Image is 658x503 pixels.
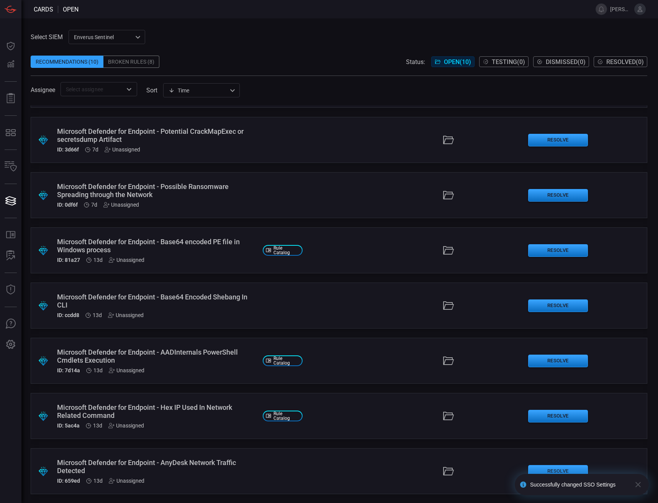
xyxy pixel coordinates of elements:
button: Resolve [528,134,588,146]
div: Microsoft Defender for Endpoint - Hex IP Used In Network Related Command [57,403,257,419]
button: Dismissed(0) [533,56,589,67]
div: Unassigned [108,422,144,429]
div: Microsoft Defender for Endpoint - AADInternals PowerShell Cmdlets Execution [57,348,257,364]
span: Dismissed ( 0 ) [546,58,586,66]
div: Time [169,87,228,94]
button: MITRE - Detection Posture [2,123,20,142]
span: Aug 27, 2025 2:31 AM [93,312,102,318]
button: Resolved(0) [594,56,647,67]
span: Cards [34,6,53,13]
span: Sep 02, 2025 5:50 AM [91,202,97,208]
span: Resolved ( 0 ) [606,58,644,66]
div: Unassigned [105,146,140,153]
div: Unassigned [109,478,144,484]
button: Reports [2,89,20,108]
h5: ID: 5ac4a [57,422,80,429]
span: Rule Catalog [273,246,300,255]
div: Microsoft Defender for Endpoint - Possible Ransomware Spreading through the Network [57,182,257,199]
button: Rule Catalog [2,226,20,244]
button: Dashboard [2,37,20,55]
span: Aug 27, 2025 2:31 AM [93,257,103,263]
div: Unassigned [109,257,144,263]
button: Detections [2,55,20,74]
button: Open(10) [431,56,475,67]
span: Rule Catalog [273,356,300,365]
div: Recommendations (10) [31,56,103,68]
span: Sep 02, 2025 5:50 AM [92,146,98,153]
h5: ID: 0df6f [57,202,78,208]
button: Resolve [528,299,588,312]
button: Resolve [528,465,588,478]
div: Microsoft Defender for Endpoint - Base64 Encoded Shebang In CLI [57,293,257,309]
span: Open ( 10 ) [444,58,471,66]
span: [PERSON_NAME].[PERSON_NAME] [610,6,631,12]
h5: ID: 659ed [57,478,80,484]
div: Microsoft Defender for Endpoint - Base64 encoded PE file in Windows process [57,238,257,254]
button: Cards [2,192,20,210]
button: Inventory [2,158,20,176]
span: open [63,6,79,13]
button: ALERT ANALYSIS [2,247,20,265]
span: Assignee [31,86,55,94]
div: Unassigned [103,202,139,208]
button: Threat Intelligence [2,281,20,299]
button: Resolve [528,355,588,367]
p: Enverus Sentinel [74,33,133,41]
span: Status: [406,58,425,66]
div: Microsoft Defender for Endpoint - AnyDesk Network Traffic Detected [57,459,257,475]
button: Open [124,84,134,95]
label: Select SIEM [31,33,63,41]
span: Aug 27, 2025 2:31 AM [93,367,103,373]
h5: ID: ccdd8 [57,312,79,318]
input: Select assignee [63,84,122,94]
button: Testing(0) [479,56,529,67]
h5: ID: 3d66f [57,146,79,153]
div: Unassigned [108,312,144,318]
div: Microsoft Defender for Endpoint - Potential CrackMapExec or secretsdump Artifact [57,127,257,143]
div: Unassigned [109,367,144,373]
span: Aug 27, 2025 2:31 AM [93,478,103,484]
h5: ID: 81a27 [57,257,80,263]
span: Rule Catalog [273,411,300,421]
button: Resolve [528,410,588,422]
label: sort [146,87,157,94]
span: Aug 27, 2025 2:31 AM [93,422,102,429]
span: Testing ( 0 ) [492,58,525,66]
h5: ID: 7d14a [57,367,80,373]
button: Ask Us A Question [2,315,20,333]
div: Broken Rules (8) [103,56,159,68]
button: Resolve [528,244,588,257]
div: Successfully changed SSO Settings [530,482,628,488]
button: Preferences [2,335,20,354]
button: Resolve [528,189,588,202]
